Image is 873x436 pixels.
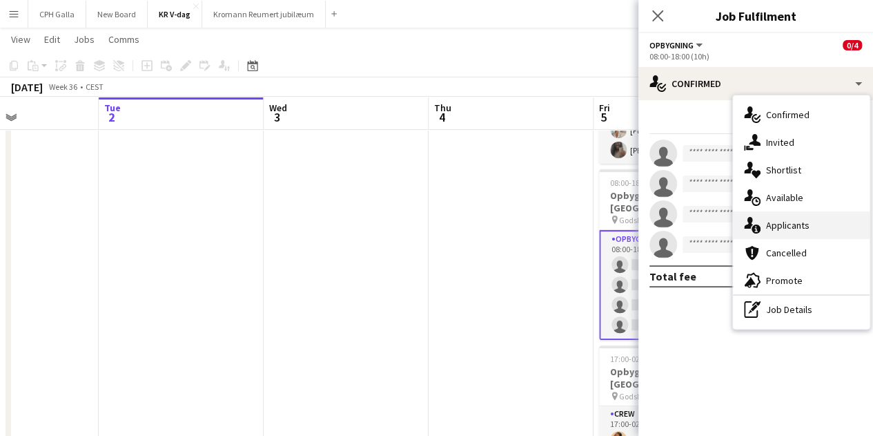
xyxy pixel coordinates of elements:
[599,102,610,114] span: Fri
[202,1,326,28] button: Kromann Reumert jubilæum
[619,215,660,225] span: Godsbanen
[102,109,121,125] span: 2
[649,40,694,50] span: Opbygning
[599,97,754,164] app-card-role: Crew2/205:15-09:15 (4h)[PERSON_NAME][PERSON_NAME]
[267,109,287,125] span: 3
[44,33,60,46] span: Edit
[843,40,862,50] span: 0/4
[86,82,104,92] div: CEST
[6,30,36,48] a: View
[74,33,95,46] span: Jobs
[39,30,66,48] a: Edit
[104,102,121,114] span: Tue
[434,102,451,114] span: Thu
[638,67,873,100] div: Confirmed
[108,33,139,46] span: Comms
[599,366,754,390] h3: Opbygning og afvikling Obs. [GEOGRAPHIC_DATA]
[733,296,870,323] div: Job Details
[599,189,754,214] h3: Opbygningsvagt OBS i [GEOGRAPHIC_DATA]
[766,274,803,287] span: Promote
[11,80,43,94] div: [DATE]
[599,230,754,340] app-card-role: Opbygning1A0/408:00-18:00 (10h)
[103,30,145,48] a: Comms
[766,219,810,231] span: Applicants
[46,82,80,92] span: Week 36
[269,102,287,114] span: Wed
[766,164,801,176] span: Shortlist
[619,391,660,401] span: Godsbanen
[649,269,696,283] div: Total fee
[610,178,670,188] span: 08:00-18:00 (10h)
[28,1,86,28] button: CPH Galla
[638,7,873,25] h3: Job Fulfilment
[597,109,610,125] span: 5
[766,191,803,204] span: Available
[148,1,202,28] button: KR V-dag
[649,51,862,61] div: 08:00-18:00 (10h)
[766,247,807,259] span: Cancelled
[766,108,810,121] span: Confirmed
[86,1,148,28] button: New Board
[610,354,685,364] span: 17:00-02:00 (9h) (Sat)
[649,40,705,50] button: Opbygning
[11,33,30,46] span: View
[68,30,100,48] a: Jobs
[599,169,754,340] app-job-card: 08:00-18:00 (10h)0/4Opbygningsvagt OBS i [GEOGRAPHIC_DATA] Godsbanen1 RoleOpbygning1A0/408:00-18:...
[432,109,451,125] span: 4
[766,136,794,149] span: Invited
